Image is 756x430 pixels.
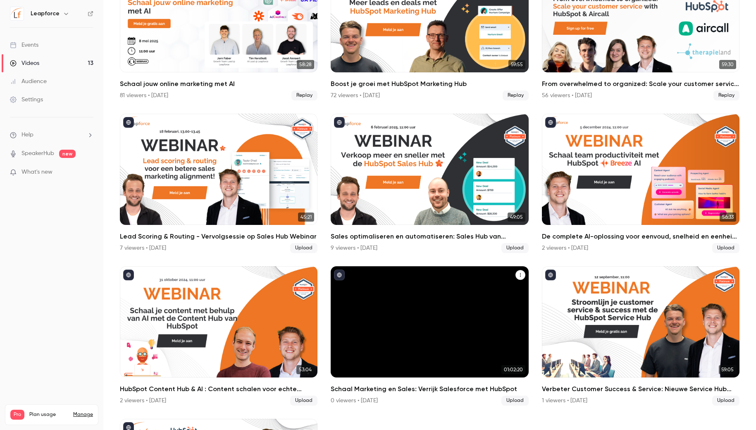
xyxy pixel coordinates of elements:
[10,77,47,86] div: Audience
[501,396,529,406] span: Upload
[331,397,378,405] div: 0 viewers • [DATE]
[31,10,60,18] h6: Leapforce
[120,114,317,253] li: Lead Scoring & Routing - Vervolgsessie op Sales Hub Webinar
[542,114,739,253] li: De complete AI-oplossing voor eenvoud, snelheid en eenheid: Breeze AI
[331,232,528,241] h2: Sales optimaliseren en automatiseren: Sales Hub van HubSpot
[120,266,317,406] a: 53:04HubSpot Content Hub & AI : Content schalen voor echte resultaten2 viewers • [DATE]Upload
[542,114,739,253] a: 56:33De complete AI-oplossing voor eenvoud, snelheid en eenheid: Breeze AI2 viewers • [DATE]Upload
[21,168,52,177] span: What's new
[719,365,736,374] span: 59:05
[21,149,54,158] a: SpeakerHub
[123,117,134,128] button: published
[719,60,736,69] span: 59:30
[501,243,529,253] span: Upload
[83,169,93,176] iframe: Noticeable Trigger
[120,91,168,100] div: 81 viewers • [DATE]
[59,150,76,158] span: new
[331,114,528,253] li: Sales optimaliseren en automatiseren: Sales Hub van HubSpot
[331,384,528,394] h2: Schaal Marketing en Sales: Verrijk Salesforce met HubSpot
[712,243,739,253] span: Upload
[29,411,68,418] span: Plan usage
[545,270,556,280] button: published
[331,244,377,252] div: 9 viewers • [DATE]
[542,384,739,394] h2: Verbeter Customer Success & Service: Nieuwe Service Hub van HubSpot
[508,60,525,69] span: 59:55
[542,91,592,100] div: 56 viewers • [DATE]
[334,117,345,128] button: published
[10,41,38,49] div: Events
[542,397,587,405] div: 1 viewers • [DATE]
[297,60,314,69] span: 58:28
[10,7,24,20] img: Leapforce
[542,266,739,406] li: Verbeter Customer Success & Service: Nieuwe Service Hub van HubSpot
[290,396,317,406] span: Upload
[542,79,739,89] h2: From overwhelmed to organized: Scale your customer service with HubSpot and Aircall
[542,244,588,252] div: 2 viewers • [DATE]
[545,117,556,128] button: published
[720,213,736,222] span: 56:33
[331,266,528,406] a: 01:02:20Schaal Marketing en Sales: Verrijk Salesforce met HubSpot0 viewers • [DATE]Upload
[120,384,317,394] h2: HubSpot Content Hub & AI : Content schalen voor echte resultaten
[120,114,317,253] a: 45:21Lead Scoring & Routing - Vervolgsessie op Sales Hub Webinar7 viewers • [DATE]Upload
[331,79,528,89] h2: Boost je groei met HubSpot Marketing Hub
[120,244,166,252] div: 7 viewers • [DATE]
[298,213,314,222] span: 45:21
[334,270,345,280] button: published
[296,365,314,374] span: 53:04
[120,397,166,405] div: 2 viewers • [DATE]
[120,79,317,89] h2: Schaal jouw online marketing met AI
[713,91,739,100] span: Replay
[712,396,739,406] span: Upload
[10,59,39,67] div: Videos
[503,91,529,100] span: Replay
[331,266,528,406] li: Schaal Marketing en Sales: Verrijk Salesforce met HubSpot
[508,213,525,222] span: 49:05
[120,232,317,241] h2: Lead Scoring & Routing - Vervolgsessie op Sales Hub Webinar
[73,411,93,418] a: Manage
[542,232,739,241] h2: De complete AI-oplossing voor eenvoud, snelheid en eenheid: Breeze AI
[10,131,93,139] li: help-dropdown-opener
[501,365,525,374] span: 01:02:20
[120,266,317,406] li: HubSpot Content Hub & AI : Content schalen voor echte resultaten
[290,243,317,253] span: Upload
[291,91,317,100] span: Replay
[21,131,33,139] span: Help
[331,114,528,253] a: 49:05Sales optimaliseren en automatiseren: Sales Hub van HubSpot9 viewers • [DATE]Upload
[123,270,134,280] button: published
[10,410,24,420] span: Pro
[331,91,380,100] div: 72 viewers • [DATE]
[10,96,43,104] div: Settings
[542,266,739,406] a: 59:05Verbeter Customer Success & Service: Nieuwe Service Hub van HubSpot1 viewers • [DATE]Upload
